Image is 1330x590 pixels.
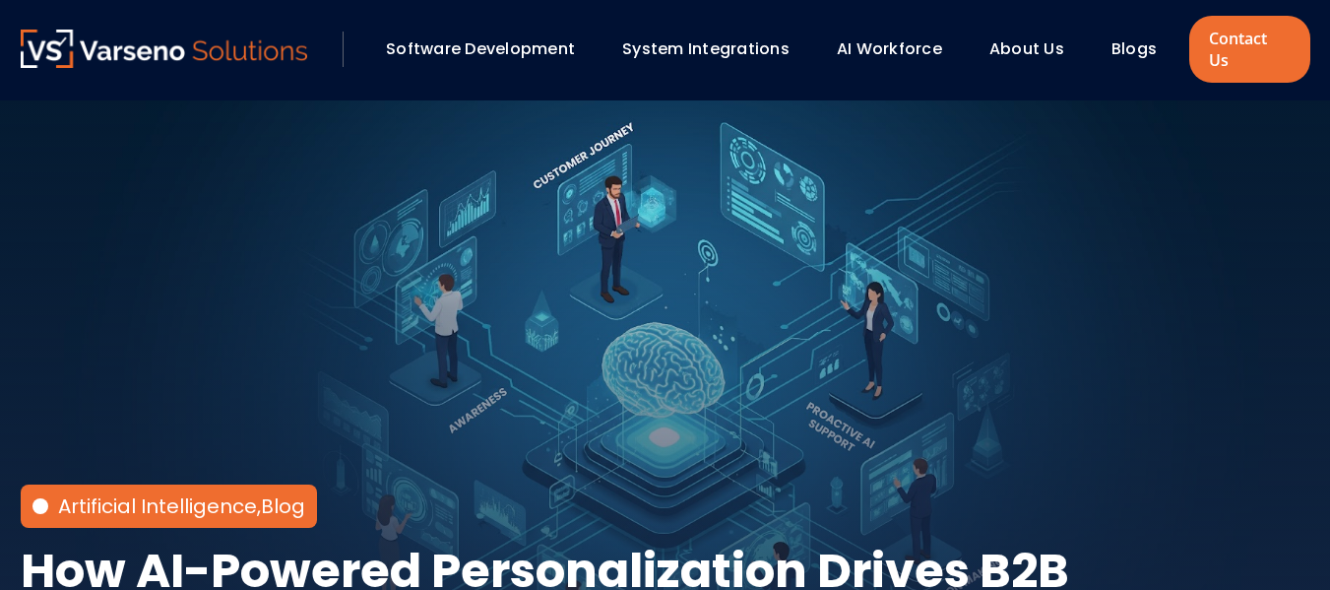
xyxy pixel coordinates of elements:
[21,30,308,68] img: Varseno Solutions – Product Engineering & IT Services
[58,492,305,520] div: ,
[1189,16,1309,83] a: Contact Us
[386,37,575,60] a: Software Development
[58,492,257,520] a: Artificial Intelligence
[21,30,308,69] a: Varseno Solutions – Product Engineering & IT Services
[261,492,305,520] a: Blog
[837,37,942,60] a: AI Workforce
[1102,33,1184,66] div: Blogs
[622,37,790,60] a: System Integrations
[827,33,970,66] div: AI Workforce
[980,33,1092,66] div: About Us
[1111,37,1157,60] a: Blogs
[376,33,602,66] div: Software Development
[612,33,817,66] div: System Integrations
[989,37,1064,60] a: About Us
